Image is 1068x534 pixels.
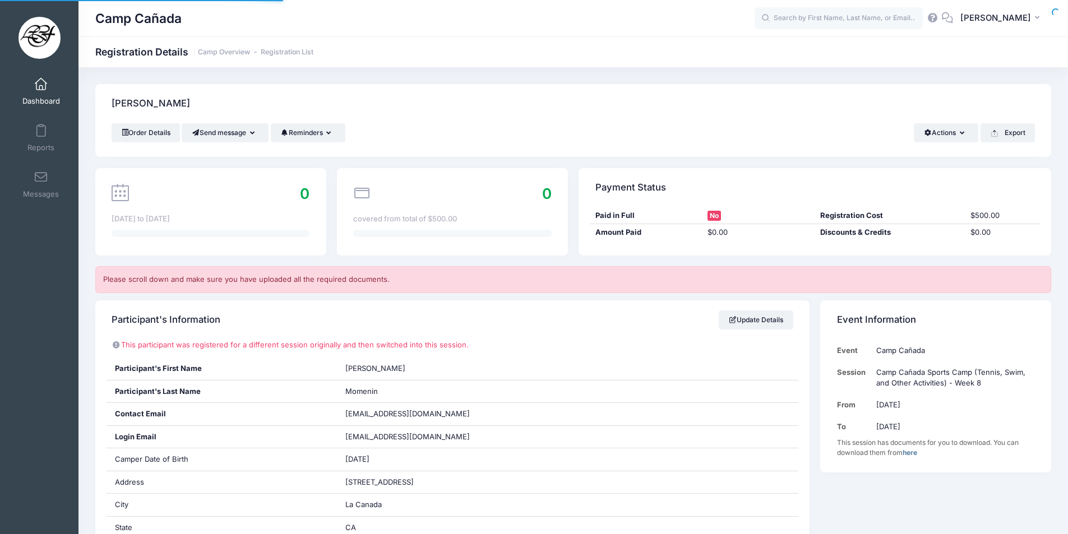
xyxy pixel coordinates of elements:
h4: [PERSON_NAME] [112,88,190,120]
td: Session [837,361,871,394]
h1: Registration Details [95,46,313,58]
h4: Payment Status [595,171,666,203]
span: [STREET_ADDRESS] [345,477,414,486]
td: Event [837,340,871,361]
td: Camp Cañada [871,340,1034,361]
div: Address [107,471,337,494]
div: $0.00 [702,227,815,238]
h4: Participant's Information [112,304,220,336]
div: This session has documents for you to download. You can download them from [837,438,1035,458]
button: Export [981,123,1035,142]
span: La Canada [345,500,382,509]
td: [DATE] [871,416,1034,438]
div: Login Email [107,426,337,448]
div: Amount Paid [590,227,702,238]
a: Messages [15,165,68,204]
span: [DATE] [345,454,369,463]
div: City [107,494,337,516]
div: Paid in Full [590,210,702,221]
span: [PERSON_NAME] [960,12,1031,24]
button: Actions [914,123,978,142]
span: CA [345,523,356,532]
h1: Camp Cañada [95,6,182,31]
button: Reminders [271,123,345,142]
div: $0.00 [965,227,1041,238]
div: Registration Cost [815,210,965,221]
span: Momenin [345,387,378,396]
a: Update Details [719,310,793,329]
td: Camp Cañada Sports Camp (Tennis, Swim, and Other Activities) - Week 8 [871,361,1034,394]
div: Camper Date of Birth [107,448,337,471]
div: Contact Email [107,403,337,425]
span: 0 [300,185,309,202]
a: Dashboard [15,72,68,111]
span: [PERSON_NAME] [345,364,405,373]
input: Search by First Name, Last Name, or Email... [755,7,923,30]
div: Discounts & Credits [815,227,965,238]
h4: Event Information [837,304,916,336]
a: here [903,448,917,457]
td: To [837,416,871,438]
div: [DATE] to [DATE] [112,213,309,225]
p: This participant was registered for a different session originally and then switched into this se... [112,340,793,351]
span: Messages [23,189,59,199]
span: 0 [542,185,552,202]
button: [PERSON_NAME] [953,6,1051,31]
a: Camp Overview [198,48,250,57]
span: Dashboard [22,96,60,106]
div: Please scroll down and make sure you have uploaded all the required documents. [95,266,1051,293]
span: [EMAIL_ADDRESS][DOMAIN_NAME] [345,431,486,443]
td: [DATE] [871,394,1034,416]
img: Camp Cañada [19,17,61,59]
a: Registration List [261,48,313,57]
a: Reports [15,118,68,157]
span: No [708,211,721,221]
div: $500.00 [965,210,1041,221]
div: covered from total of $500.00 [353,213,551,225]
a: Order Details [112,123,180,142]
div: Participant's First Name [107,357,337,380]
button: Send message [182,123,269,142]
div: Participant's Last Name [107,380,337,403]
td: From [837,394,871,416]
span: [EMAIL_ADDRESS][DOMAIN_NAME] [345,409,470,418]
span: Reports [27,143,54,152]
